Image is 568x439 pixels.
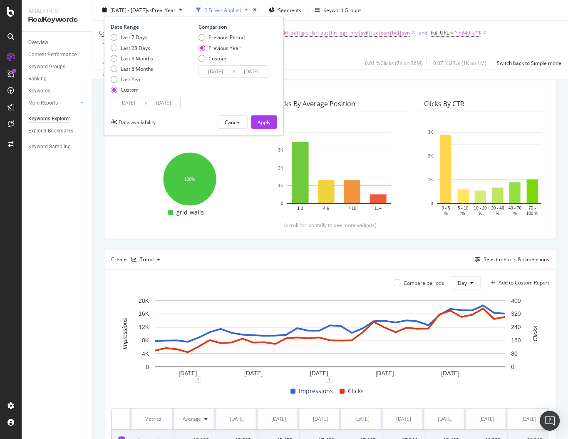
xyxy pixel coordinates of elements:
[124,148,254,207] svg: A chart.
[28,75,47,83] div: Ranking
[365,59,423,66] div: 0.01 % Clicks ( 7K on 36M )
[487,276,549,289] button: Add to Custom Report
[444,211,448,216] text: %
[183,415,201,423] div: Average
[28,75,86,83] a: Ranking
[348,386,364,396] span: Clicks
[28,99,58,107] div: More Reports
[419,29,427,36] div: and
[274,100,355,108] div: Clicks By Average Position
[479,415,494,423] div: [DATE]
[278,166,283,170] text: 2K
[28,142,71,151] div: Keyword Sampling
[139,324,149,330] text: 12K
[28,142,86,151] a: Keyword Sampling
[111,86,153,93] div: Custom
[355,415,370,423] div: [DATE]
[521,415,536,423] div: [DATE]
[441,370,459,377] text: [DATE]
[265,3,305,17] button: Segments
[28,38,86,47] a: Overview
[375,206,382,211] text: 11+
[142,350,149,357] text: 4K
[184,177,195,182] text: 100%
[147,6,176,13] span: vs Prev. Year
[99,39,132,49] button: Add Filter
[99,56,123,70] button: Apply
[424,128,554,217] div: A chart.
[281,201,283,206] text: 0
[396,415,411,423] div: [DATE]
[28,62,86,71] a: Keyword Groups
[235,66,268,77] input: End Date
[110,6,147,13] span: [DATE] - [DATE]
[28,127,86,135] a: Explorer Bookmarks
[198,55,245,62] div: Custom
[28,87,50,95] div: Keywords
[218,115,248,129] button: Cancel
[230,415,245,423] div: [DATE]
[122,318,128,349] text: Impressions
[138,415,167,423] div: Metrics
[431,29,449,36] span: Full URL
[323,6,362,13] div: Keyword Groups
[28,50,86,59] a: Content Performance
[431,201,433,206] text: 0
[28,50,77,59] div: Content Performance
[511,364,514,370] text: 0
[526,211,538,216] text: 100 %
[28,127,73,135] div: Explorer Bookmarks
[496,211,499,216] text: %
[312,3,365,17] button: Keyword Groups
[472,254,549,264] button: Select metrics & dimensions
[244,370,263,377] text: [DATE]
[111,76,153,83] div: Last Year
[491,206,504,210] text: 20 - 40
[278,184,283,188] text: 1K
[139,310,149,317] text: 16K
[479,211,482,216] text: %
[494,56,561,70] button: Switch back to Simple mode
[193,3,251,17] button: 2 Filters Applied
[99,29,117,36] span: Country
[128,253,164,266] button: Trend
[28,62,65,71] div: Keyword Groups
[28,87,86,95] a: Keywords
[199,66,232,77] input: Start Date
[419,29,427,37] button: and
[121,76,142,83] div: Last Year
[348,206,356,211] text: 7-10
[179,370,197,377] text: [DATE]
[208,55,226,62] div: Custom
[299,386,333,396] span: Impressions
[204,6,241,13] div: 2 Filters Applied
[176,207,204,217] span: grid-walls
[121,34,147,41] div: Last 7 Days
[458,206,469,210] text: 5 - 10
[278,6,301,13] span: Segments
[198,23,271,30] div: Comparison
[323,206,330,211] text: 4-6
[121,44,150,51] div: Last 28 Days
[28,99,78,107] a: More Reports
[511,297,521,304] text: 400
[208,34,245,41] div: Previous Period
[511,324,521,330] text: 240
[451,276,481,289] button: Day
[142,337,149,344] text: 8K
[274,128,404,217] svg: A chart.
[251,115,277,129] button: Apply
[225,118,241,125] div: Cancel
[111,34,153,41] div: Last 7 Days
[428,130,433,135] text: 3K
[28,115,70,123] div: Keywords Explorer
[450,29,453,36] span: =
[511,350,518,357] text: 80
[195,376,201,383] div: 1
[111,23,190,30] div: Date Range
[251,6,258,14] div: times
[433,59,486,66] div: 0.07 % URLs ( 1K on 1M )
[198,34,245,41] div: Previous Period
[111,65,153,72] div: Last 6 Months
